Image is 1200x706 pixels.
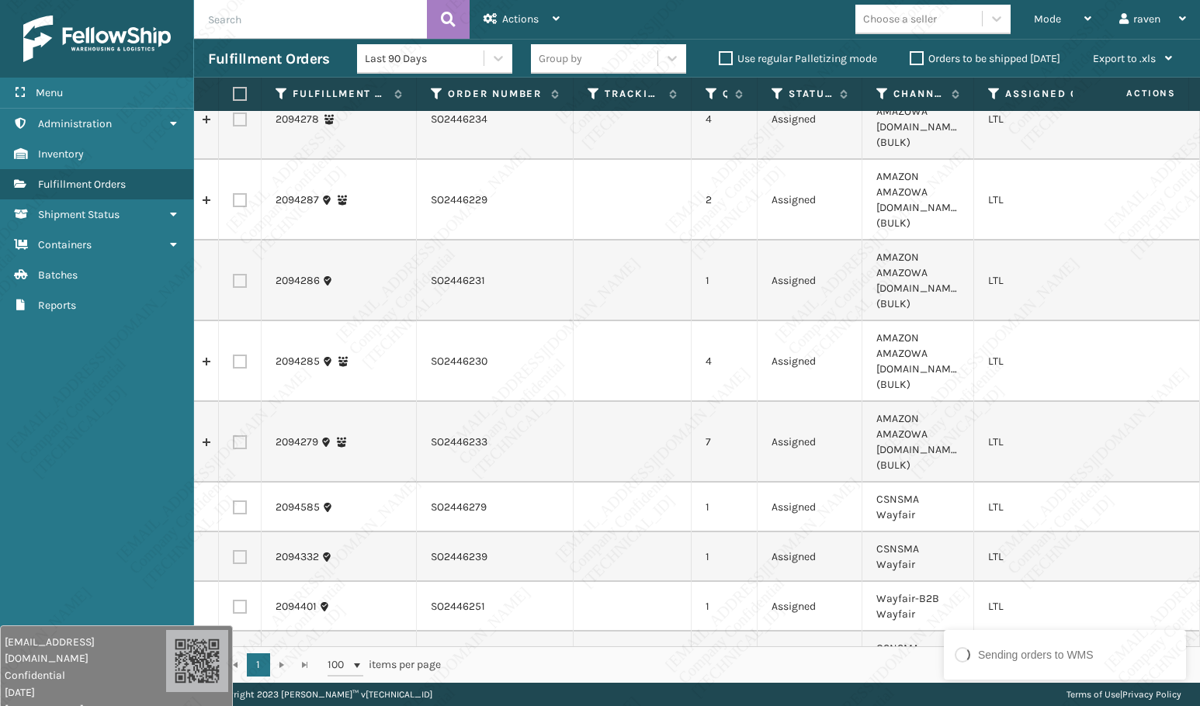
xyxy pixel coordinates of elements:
[974,79,1122,160] td: LTL
[5,634,166,666] span: [EMAIL_ADDRESS][DOMAIN_NAME]
[328,653,441,677] span: items per page
[417,321,574,402] td: SO2446230
[758,402,862,483] td: Assigned
[38,208,120,221] span: Shipment Status
[862,532,974,582] td: CSNSMA Wayfair
[463,657,1183,673] div: 1 - 14 of 14 items
[692,483,758,532] td: 1
[692,79,758,160] td: 4
[719,52,877,65] label: Use regular Palletizing mode
[5,684,166,701] span: [DATE]
[276,273,320,289] a: 2094286
[758,241,862,321] td: Assigned
[692,582,758,632] td: 1
[862,402,974,483] td: AMAZON AMAZOWA [DOMAIN_NAME] (BULK)
[1077,81,1185,106] span: Actions
[692,321,758,402] td: 4
[862,241,974,321] td: AMAZON AMAZOWA [DOMAIN_NAME] (BULK)
[692,241,758,321] td: 1
[862,79,974,160] td: AMAZON AMAZOWA [DOMAIN_NAME] (BULK)
[692,402,758,483] td: 7
[276,354,320,369] a: 2094285
[758,79,862,160] td: Assigned
[789,87,832,101] label: Status
[974,241,1122,321] td: LTL
[38,117,112,130] span: Administration
[417,632,574,681] td: SO2446174
[417,532,574,582] td: SO2446239
[974,483,1122,532] td: LTL
[417,79,574,160] td: SO2446234
[758,632,862,681] td: Assigned
[758,160,862,241] td: Assigned
[910,52,1060,65] label: Orders to be shipped [DATE]
[417,582,574,632] td: SO2446251
[1034,12,1061,26] span: Mode
[208,50,329,68] h3: Fulfillment Orders
[276,112,319,127] a: 2094278
[5,667,166,684] span: Confidential
[863,11,937,27] div: Choose a seller
[276,434,318,450] a: 2094279
[723,87,727,101] label: Quantity
[862,160,974,241] td: AMAZON AMAZOWA [DOMAIN_NAME] (BULK)
[276,192,319,208] a: 2094287
[862,632,974,681] td: CSNSMA Wayfair
[974,402,1122,483] td: LTL
[38,268,78,282] span: Batches
[539,50,582,67] div: Group by
[23,16,171,62] img: logo
[862,483,974,532] td: CSNSMA Wayfair
[758,532,862,582] td: Assigned
[692,532,758,582] td: 1
[365,50,485,67] div: Last 90 Days
[758,483,862,532] td: Assigned
[974,582,1122,632] td: LTL
[417,402,574,483] td: SO2446233
[502,12,539,26] span: Actions
[417,483,574,532] td: SO2446279
[862,321,974,402] td: AMAZON AMAZOWA [DOMAIN_NAME] (BULK)
[276,549,319,565] a: 2094332
[692,632,758,681] td: 2
[276,500,320,515] a: 2094585
[38,299,76,312] span: Reports
[38,238,92,251] span: Containers
[1093,52,1156,65] span: Export to .xls
[605,87,661,101] label: Tracking Number
[417,241,574,321] td: SO2446231
[758,321,862,402] td: Assigned
[1005,87,1092,101] label: Assigned Carrier Service
[862,582,974,632] td: Wayfair-B2B Wayfair
[758,582,862,632] td: Assigned
[974,532,1122,582] td: LTL
[38,178,126,191] span: Fulfillment Orders
[213,683,432,706] p: Copyright 2023 [PERSON_NAME]™ v [TECHNICAL_ID]
[328,657,351,673] span: 100
[293,87,387,101] label: Fulfillment Order Id
[692,160,758,241] td: 2
[38,147,84,161] span: Inventory
[417,160,574,241] td: SO2446229
[893,87,944,101] label: Channel
[276,599,317,614] a: 2094401
[974,160,1122,241] td: LTL
[974,321,1122,402] td: LTL
[978,647,1094,663] div: Sending orders to WMS
[36,86,63,99] span: Menu
[247,653,270,677] a: 1
[448,87,543,101] label: Order Number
